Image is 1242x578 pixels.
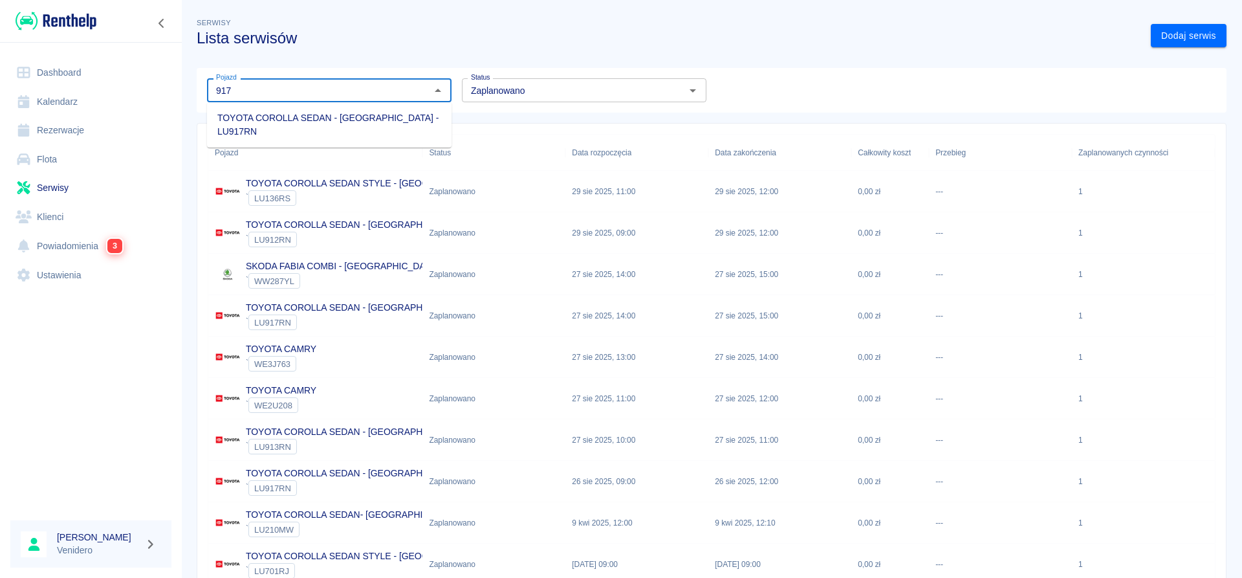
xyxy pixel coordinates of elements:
[715,135,776,171] div: Data zakończenia
[246,315,462,330] div: `
[429,559,475,570] div: Zaplanowano
[107,239,122,253] span: 3
[215,261,241,287] img: Image
[10,145,171,174] a: Flota
[572,351,635,363] p: 27 sie 2025, 13:00
[1078,269,1083,280] div: 1
[246,273,438,289] div: `
[429,82,447,100] button: Zamknij
[851,337,929,378] div: 0,00 zł
[215,386,241,412] img: Image
[1151,24,1226,48] a: Dodaj serwis
[249,442,296,452] span: LU913RN
[249,484,296,493] span: LU917RN
[715,186,778,197] p: 29 sie 2025, 12:00
[851,295,929,337] div: 0,00 zł
[935,135,966,171] div: Przebieg
[851,171,929,212] div: 0,00 zł
[215,551,241,577] img: Image
[929,171,1072,212] div: ---
[851,254,929,295] div: 0,00 zł
[929,295,1072,337] div: ---
[715,476,778,487] p: 26 sie 2025, 12:00
[572,434,635,446] p: 27 sie 2025, 10:00
[246,384,316,397] p: TOYOTA CAMRY
[249,318,296,328] span: LU917RN
[10,261,171,290] a: Ustawienia
[10,231,171,261] a: Powiadomienia3
[215,135,238,171] div: Pojazd
[572,310,635,322] p: 27 sie 2025, 14:00
[929,337,1072,378] div: ---
[715,351,778,363] p: 27 sie 2025, 14:00
[684,82,702,100] button: Otwórz
[215,179,241,205] img: Image
[10,58,171,87] a: Dashboard
[10,173,171,203] a: Serwisy
[246,260,438,273] p: SKODA FABIA COMBI - [GEOGRAPHIC_DATA]
[858,135,911,171] div: Całkowity koszt
[929,502,1072,544] div: ---
[572,227,635,239] p: 29 sie 2025, 09:00
[10,116,171,145] a: Rezerwacje
[1078,310,1083,322] div: 1
[1078,135,1168,171] div: Zaplanowanych czynności
[851,212,929,254] div: 0,00 zł
[249,359,296,369] span: WE3J763
[10,10,96,32] a: Renthelp logo
[429,517,475,529] div: Zaplanowano
[215,220,241,246] img: Image
[572,517,632,529] p: 9 kwi 2025, 12:00
[249,566,294,576] span: LU701RJ
[851,419,929,461] div: 0,00 zł
[572,186,635,197] p: 29 sie 2025, 11:00
[246,190,493,206] div: `
[246,425,462,439] p: TOYOTA COROLLA SEDAN - [GEOGRAPHIC_DATA]
[565,135,708,171] div: Data rozpoczęcia
[715,310,778,322] p: 27 sie 2025, 15:00
[246,522,459,537] div: `
[246,232,462,247] div: `
[1078,434,1083,446] div: 1
[246,301,462,315] p: TOYOTA COROLLA SEDAN - [GEOGRAPHIC_DATA]
[10,203,171,232] a: Klienci
[429,269,475,280] div: Zaplanowano
[429,476,475,487] div: Zaplanowano
[929,135,1072,171] div: Przebieg
[572,559,618,570] p: [DATE] 09:00
[246,218,462,232] p: TOYOTA COROLLA SEDAN - [GEOGRAPHIC_DATA]
[1078,186,1083,197] div: 1
[429,310,475,322] div: Zaplanowano
[471,72,490,82] label: Status
[216,72,237,82] label: Pojazd
[429,434,475,446] div: Zaplanowano
[246,177,493,190] p: TOYOTA COROLLA SEDAN STYLE - [GEOGRAPHIC_DATA]
[851,135,929,171] div: Całkowity koszt
[929,212,1072,254] div: ---
[246,480,462,496] div: `
[57,531,140,544] h6: [PERSON_NAME]
[572,393,635,405] p: 27 sie 2025, 11:00
[16,10,96,32] img: Renthelp logo
[715,434,778,446] p: 27 sie 2025, 11:00
[1078,476,1083,487] div: 1
[429,351,475,363] div: Zaplanowano
[851,502,929,544] div: 0,00 zł
[246,356,316,372] div: `
[249,276,300,286] span: WW287YL
[929,378,1072,419] div: ---
[929,254,1072,295] div: ---
[246,467,462,480] p: TOYOTA COROLLA SEDAN - [GEOGRAPHIC_DATA]
[572,476,635,487] p: 26 sie 2025, 09:00
[246,439,462,454] div: `
[429,186,475,197] div: Zaplanowano
[708,135,851,171] div: Data zakończenia
[208,135,422,171] div: Pojazd
[429,135,451,171] div: Status
[572,135,631,171] div: Data rozpoczęcia
[249,525,299,535] span: LU210MW
[246,508,459,522] p: TOYOTA COROLLA SEDAN- [GEOGRAPHIC_DATA]
[715,393,778,405] p: 27 sie 2025, 12:00
[249,401,298,410] span: WE2U208
[429,227,475,239] div: Zaplanowano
